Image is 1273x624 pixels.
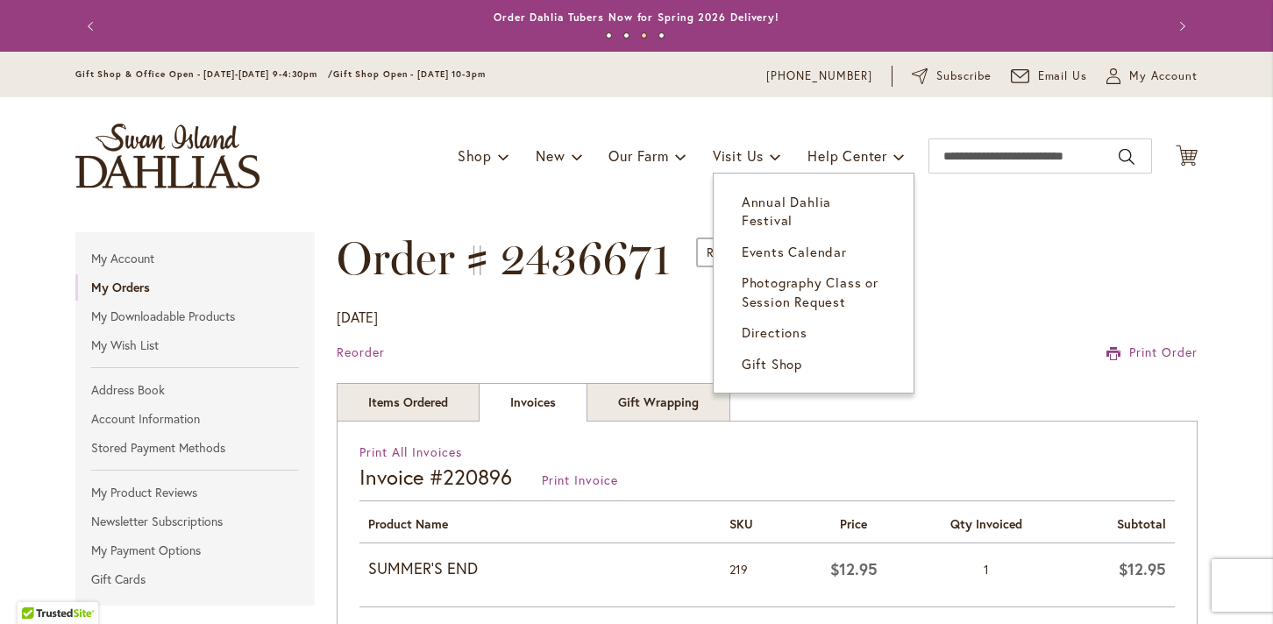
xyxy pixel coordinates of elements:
[75,508,315,535] a: Newsletter Subscriptions
[696,238,772,267] span: Received
[75,537,315,564] a: My Payment Options
[75,9,110,44] button: Previous
[75,406,315,432] a: Account Information
[542,472,618,488] span: Print Invoice
[337,230,671,286] span: Order # 2436671
[1119,558,1166,579] span: $12.95
[623,32,629,39] button: 2 of 4
[75,303,315,330] a: My Downloadable Products
[1106,67,1198,85] button: My Account
[75,435,315,461] a: Stored Payment Methods
[1011,67,1088,85] a: Email Us
[742,193,831,229] span: Annual Dahlia Festival
[742,243,847,260] span: Events Calendar
[337,344,385,360] a: Reorder
[75,124,260,188] a: store logo
[721,501,796,543] th: SKU
[721,543,796,606] td: 219
[742,355,802,372] span: Gift Shop
[606,32,612,39] button: 1 of 4
[13,562,62,611] iframe: Launch Accessibility Center
[1063,501,1175,543] th: Subtotal
[75,377,315,403] a: Address Book
[807,146,887,165] span: Help Center
[911,501,1063,543] th: Qty Invoiced
[713,146,764,165] span: Visit Us
[536,146,565,165] span: New
[1038,67,1088,85] span: Email Us
[75,68,333,80] span: Gift Shop & Office Open - [DATE]-[DATE] 9-4:30pm /
[912,67,992,85] a: Subscribe
[1163,9,1198,44] button: Next
[75,245,315,272] a: My Account
[936,67,992,85] span: Subscribe
[458,146,492,165] span: Shop
[542,472,618,489] a: Print Invoice
[75,274,315,301] a: My Orders
[1106,344,1198,361] a: Print Order
[337,308,378,326] span: [DATE]
[75,479,315,506] a: My Product Reviews
[587,383,730,422] a: Gift Wrapping
[1129,344,1198,360] span: Print Order
[359,501,721,543] th: Product Name
[766,67,872,85] a: [PHONE_NUMBER]
[337,383,480,422] a: Items Ordered
[608,146,668,165] span: Our Farm
[796,501,910,543] th: Price
[494,11,779,24] a: Order Dahlia Tubers Now for Spring 2026 Delivery!
[359,443,461,460] a: Print All Invoices
[1129,67,1198,85] span: My Account
[658,32,665,39] button: 4 of 4
[984,561,989,578] span: 1
[742,323,807,341] span: Directions
[75,332,315,358] a: My Wish List
[641,32,647,39] button: 3 of 4
[368,557,712,580] strong: SUMMER'S END
[91,279,150,295] strong: My Orders
[479,383,587,422] strong: Invoices
[830,558,878,579] span: $12.95
[359,463,512,491] strong: Invoice #220896
[75,566,315,592] a: Gift Cards
[333,68,486,80] span: Gift Shop Open - [DATE] 10-3pm
[742,273,878,309] span: Photography Class or Session Request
